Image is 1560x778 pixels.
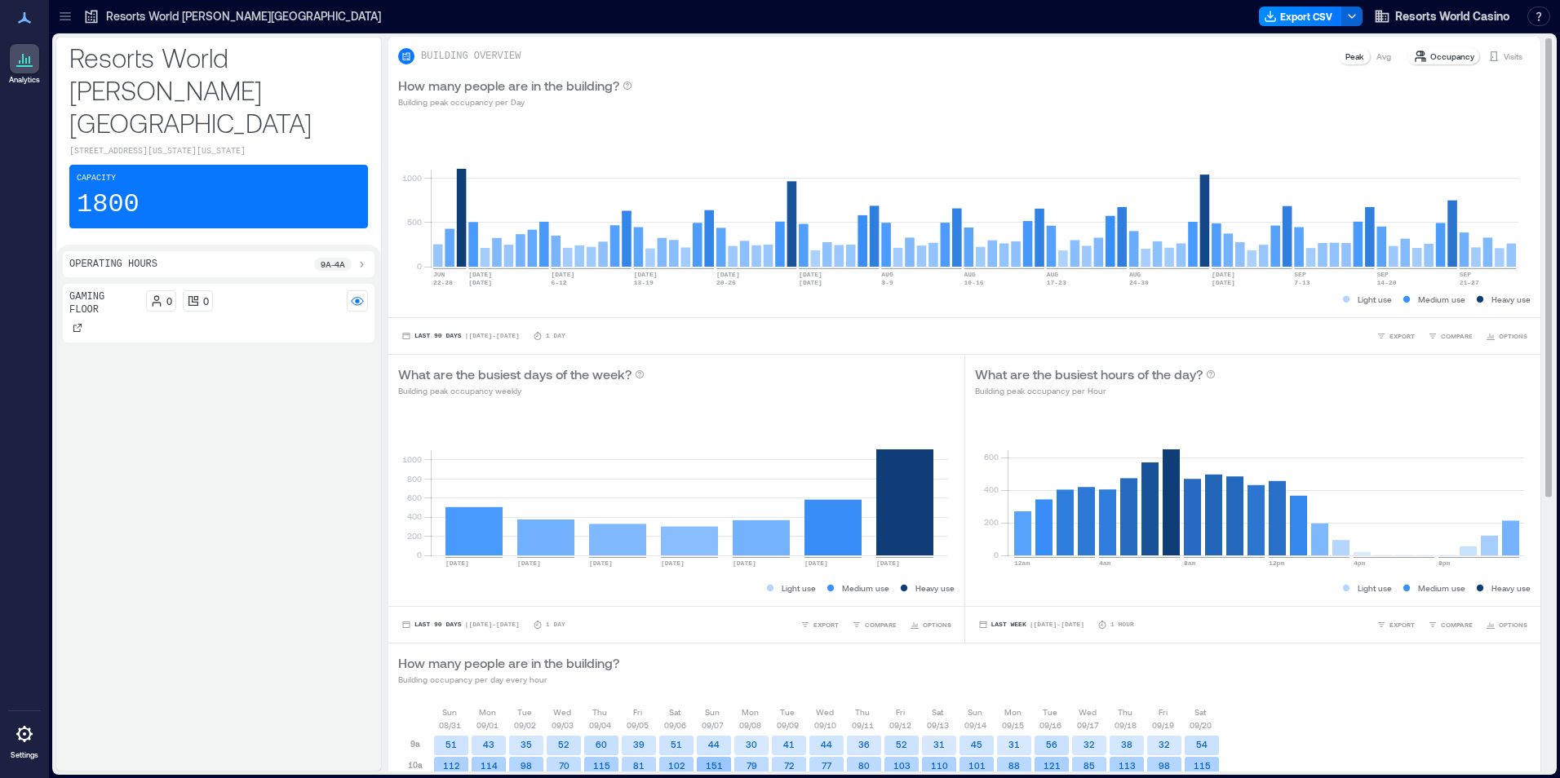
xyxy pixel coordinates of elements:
p: 08/31 [439,718,461,732]
text: AUG [1129,271,1141,278]
text: 114 [481,760,498,771]
text: 70 [559,760,569,771]
text: 80 [858,760,870,771]
text: 44 [821,739,832,749]
text: 85 [1084,760,1095,771]
text: 43 [483,739,494,749]
text: 31 [1008,739,1020,749]
text: 88 [1008,760,1020,771]
button: Last 90 Days |[DATE]-[DATE] [398,617,523,633]
text: 72 [784,760,795,771]
p: Resorts World [PERSON_NAME][GEOGRAPHIC_DATA] [69,41,368,139]
tspan: 600 [983,452,998,462]
text: 81 [633,760,645,771]
text: 12am [1014,559,1030,567]
p: Thu [592,705,607,718]
p: 09/08 [739,718,761,732]
p: 09/03 [552,718,574,732]
p: Fri [633,705,642,718]
tspan: 0 [993,550,998,559]
span: EXPORT [813,620,839,630]
span: EXPORT [1389,620,1415,630]
text: [DATE] [468,271,492,278]
p: Medium use [842,581,889,595]
text: 60 [596,739,607,749]
p: 09/01 [476,718,499,732]
text: 36 [858,739,870,749]
text: 98 [521,760,532,771]
p: 1 Day [546,620,565,630]
text: 44 [708,739,720,749]
button: Export CSV [1259,7,1342,26]
text: [DATE] [517,559,541,567]
text: 8pm [1438,559,1451,567]
p: 0 [166,294,172,307]
text: 101 [968,760,986,771]
text: 51 [445,739,457,749]
text: [DATE] [716,271,740,278]
p: Sat [932,705,943,718]
text: 6-12 [551,279,566,286]
p: Thu [855,705,870,718]
p: How many people are in the building? [398,76,619,95]
span: COMPARE [1441,620,1473,630]
button: OPTIONS [1482,328,1531,344]
text: AUG [881,271,893,278]
p: Sat [1194,705,1206,718]
p: Gaming Floor [69,290,140,316]
span: OPTIONS [1499,331,1527,341]
text: 151 [706,760,723,771]
p: Building occupancy per day every hour [398,673,619,686]
text: 54 [1196,739,1208,749]
p: Operating Hours [69,258,157,271]
p: Wed [1079,705,1097,718]
tspan: 400 [983,484,998,494]
p: 09/20 [1190,718,1212,732]
text: 30 [746,739,757,749]
p: Mon [479,705,496,718]
text: 110 [931,760,948,771]
tspan: 500 [407,217,422,227]
p: Analytics [9,75,40,85]
text: [DATE] [468,279,492,286]
text: 32 [1159,739,1170,749]
button: Last Week |[DATE]-[DATE] [975,617,1088,633]
p: Sun [442,705,457,718]
p: Building peak occupancy per Hour [975,384,1216,397]
p: Avg [1376,50,1391,63]
p: 1800 [77,188,140,221]
text: JUN [433,271,445,278]
tspan: 0 [417,550,422,559]
tspan: 1000 [402,173,422,183]
p: 09/13 [927,718,949,732]
text: 31 [933,739,945,749]
p: 09/17 [1077,718,1099,732]
text: 8am [1184,559,1196,567]
button: EXPORT [797,617,842,633]
p: Light use [1358,293,1392,306]
a: Analytics [4,39,45,90]
p: Capacity [77,172,116,185]
p: 9a - 4a [321,258,345,271]
p: 09/18 [1115,718,1137,732]
p: Heavy use [1491,581,1531,595]
p: Building peak occupancy per Day [398,95,632,108]
p: 09/07 [702,718,724,732]
p: Occupancy [1430,50,1474,63]
p: 09/09 [777,718,799,732]
p: Medium use [1418,581,1465,595]
tspan: 800 [407,474,422,484]
p: Mon [1004,705,1022,718]
text: AUG [964,271,976,278]
p: Visits [1504,50,1522,63]
button: Resorts World Casino [1369,3,1514,29]
text: 32 [1084,739,1095,749]
span: EXPORT [1389,331,1415,341]
text: SEP [1377,271,1389,278]
text: [DATE] [876,559,900,567]
p: Sat [669,705,680,718]
tspan: 600 [407,493,422,502]
button: OPTIONS [906,617,955,633]
text: 7-13 [1294,279,1310,286]
p: Light use [1358,581,1392,595]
